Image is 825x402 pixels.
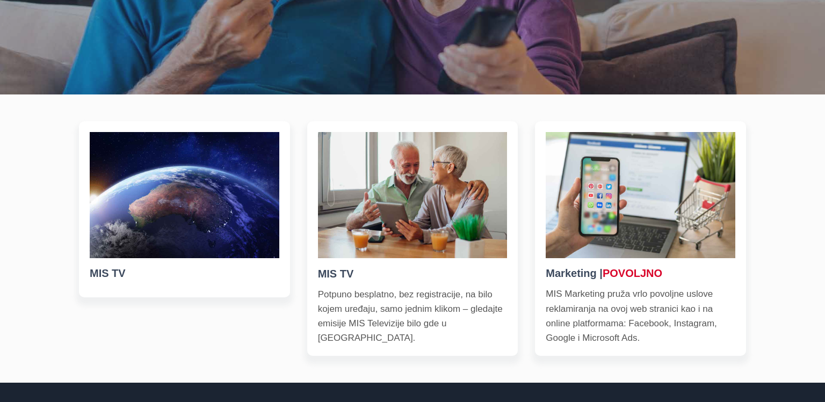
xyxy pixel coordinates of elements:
[307,121,518,356] a: MIS TVPotpuno besplatno, bez registracije, na bilo kojem uređaju, samo jednim klikom – gledajte e...
[318,287,508,346] p: Potpuno besplatno, bez registracije, na bilo kojem uređaju, samo jednim klikom – gledajte emisije...
[546,287,735,345] p: MIS Marketing pruža vrlo povoljne uslove reklamiranja na ovoj web stranici kao i na online platfo...
[603,267,662,279] red: POVOLJNO
[90,265,279,281] h5: MIS TV
[535,121,746,356] a: Marketing |POVOLJNOMIS Marketing pruža vrlo povoljne uslove reklamiranja na ovoj web stranici kao...
[318,266,508,282] h5: MIS TV
[546,265,735,281] h5: Marketing |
